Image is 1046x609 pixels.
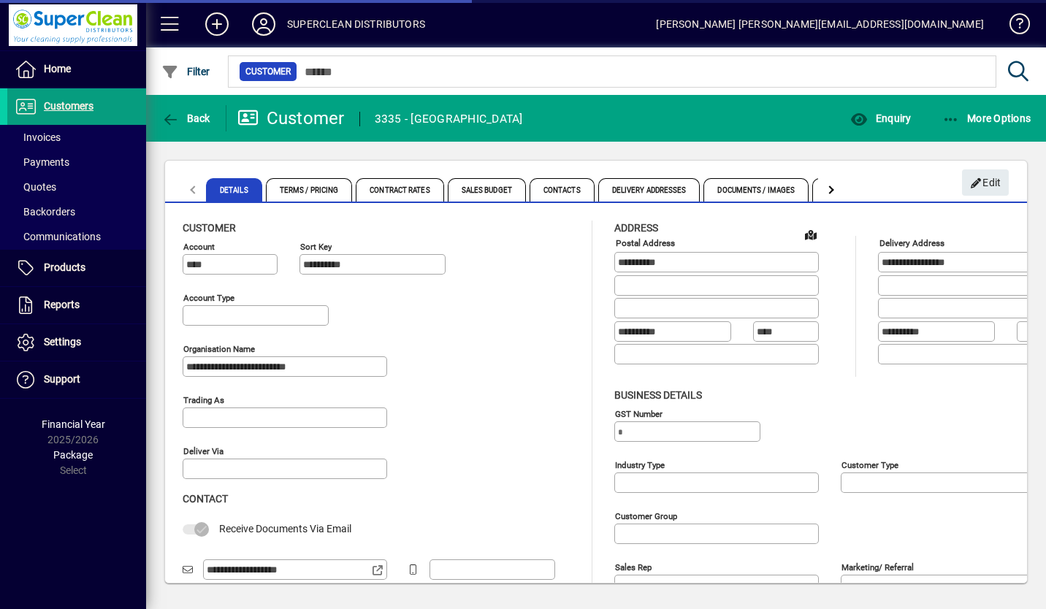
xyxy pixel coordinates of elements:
[598,178,700,202] span: Delivery Addresses
[183,344,255,354] mat-label: Organisation name
[44,100,93,112] span: Customers
[183,222,236,234] span: Customer
[183,293,234,303] mat-label: Account Type
[615,408,663,418] mat-label: GST Number
[161,66,210,77] span: Filter
[850,112,911,124] span: Enquiry
[942,112,1031,124] span: More Options
[266,178,353,202] span: Terms / Pricing
[847,105,915,131] button: Enquiry
[356,178,443,202] span: Contract Rates
[15,231,101,242] span: Communications
[999,3,1028,50] a: Knowledge Base
[615,459,665,470] mat-label: Industry type
[42,418,105,430] span: Financial Year
[158,58,214,85] button: Filter
[7,199,146,224] a: Backorders
[206,178,262,202] span: Details
[615,562,652,572] mat-label: Sales rep
[15,131,61,143] span: Invoices
[799,223,822,246] a: View on map
[15,156,69,168] span: Payments
[530,178,595,202] span: Contacts
[194,11,240,37] button: Add
[161,112,210,124] span: Back
[7,324,146,361] a: Settings
[614,222,658,234] span: Address
[287,12,425,36] div: SUPERCLEAN DISTRIBUTORS
[448,178,526,202] span: Sales Budget
[962,169,1009,196] button: Edit
[7,51,146,88] a: Home
[812,178,894,202] span: Custom Fields
[44,336,81,348] span: Settings
[245,64,291,79] span: Customer
[939,105,1035,131] button: More Options
[970,171,1001,195] span: Edit
[44,373,80,385] span: Support
[7,224,146,249] a: Communications
[146,105,226,131] app-page-header-button: Back
[44,63,71,74] span: Home
[7,125,146,150] a: Invoices
[183,493,228,505] span: Contact
[183,242,215,252] mat-label: Account
[15,206,75,218] span: Backorders
[841,459,898,470] mat-label: Customer type
[614,389,702,401] span: Business details
[7,175,146,199] a: Quotes
[15,181,56,193] span: Quotes
[300,242,332,252] mat-label: Sort key
[7,361,146,398] a: Support
[44,261,85,273] span: Products
[656,12,984,36] div: [PERSON_NAME] [PERSON_NAME][EMAIL_ADDRESS][DOMAIN_NAME]
[158,105,214,131] button: Back
[237,107,345,130] div: Customer
[7,287,146,323] a: Reports
[53,449,93,461] span: Package
[615,510,677,521] mat-label: Customer group
[183,395,224,405] mat-label: Trading as
[703,178,809,202] span: Documents / Images
[841,562,914,572] mat-label: Marketing/ Referral
[7,150,146,175] a: Payments
[219,523,351,535] span: Receive Documents Via Email
[44,299,80,310] span: Reports
[183,446,224,456] mat-label: Deliver via
[240,11,287,37] button: Profile
[7,250,146,286] a: Products
[375,107,523,131] div: 3335 - [GEOGRAPHIC_DATA]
